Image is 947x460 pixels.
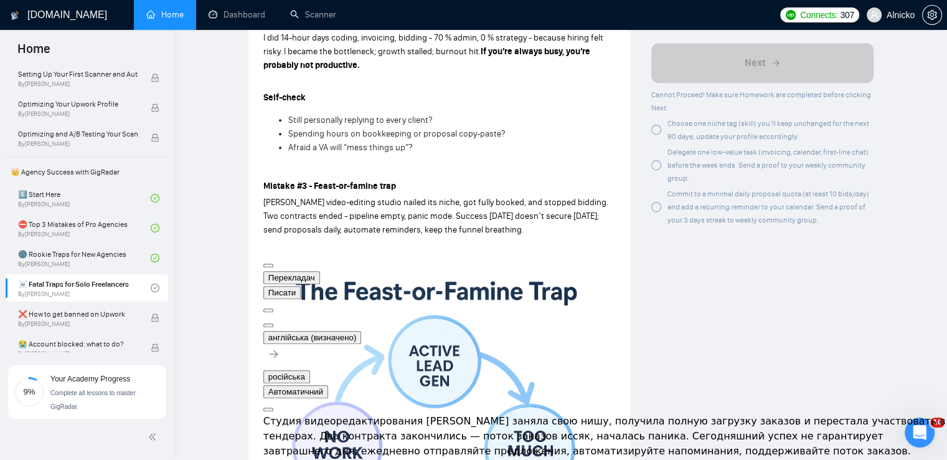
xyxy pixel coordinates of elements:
[745,56,766,71] span: Next
[667,120,869,141] span: Choose one niche tag (skill) you’ll keep unchanged for the next 90 days; update your profile acco...
[18,350,138,358] span: By [PERSON_NAME]
[263,181,396,191] strong: Mistake #3 - Feast-or-famine trap
[18,98,138,110] span: Optimizing Your Upwork Profile
[50,390,136,410] span: Complete all lessons to master GigRadar.
[39,355,49,365] button: вибір GIF-файлів
[60,16,158,28] p: У мережі останні 15 хв
[18,80,138,88] span: By [PERSON_NAME]
[7,40,60,66] span: Home
[151,343,159,352] span: lock
[651,91,871,113] span: Cannot Proceed! Make sure Homework are completed before clicking Next:
[263,32,603,57] span: I did 14-hour days coding, invoicing, bidding - 70 % admin, 0 % strategy - because hiring felt ri...
[18,68,138,80] span: Setting Up Your First Scanner and Auto-Bidder
[288,128,505,139] span: Spending hours on bookkeeping or proposal copy-paste?
[14,388,44,396] span: 9%
[651,44,874,84] button: Next
[290,9,336,20] a: searchScanner
[219,5,241,27] div: Закрити
[11,328,238,350] textarea: Повідомлення...
[27,114,73,124] b: $10 - $30
[922,5,942,25] button: setting
[161,310,229,322] div: Yes. Thank you)
[18,214,151,242] a: ⛔ Top 3 Mistakes of Pro AgenciesBy[PERSON_NAME]
[6,160,168,184] span: 👑 Agency Success with GigRadar
[840,8,854,22] span: 307
[148,431,161,443] span: double-left
[195,5,219,29] button: Головна
[214,350,233,370] button: Надіслати повідомлення…
[18,274,151,302] a: ☠️ Fatal Traps for Solo FreelancersBy[PERSON_NAME]
[146,9,184,20] a: homeHome
[35,7,55,27] img: Profile image for Dima
[151,284,159,292] span: check-circle
[18,338,138,350] span: 😭 Account blocked: what to do?
[263,197,608,235] span: [PERSON_NAME] video-editing studio nailed its niche, got fully booked, and stopped bidding. Two c...
[8,5,32,29] button: go back
[18,320,138,328] span: By [PERSON_NAME]
[667,148,869,183] span: Delegate one low-value task (invoicing, calendar, first-line chat) before the week ends. Send a p...
[922,10,942,20] a: setting
[10,302,239,340] div: kateryna.skoryk@alnicko.com каже…
[18,184,151,212] a: 1️⃣ Start HereBy[PERSON_NAME]
[151,224,159,232] span: check-circle
[151,302,239,330] div: Yes. Thank you)
[288,142,412,153] span: Afraid a VA will “mess things up”?
[786,10,796,20] img: upwork-logo.png
[20,211,194,285] div: I hope that helps 🙏 If there’s anything else I can assist you with, please don’t hesitate to let ...
[870,11,879,19] span: user
[151,103,159,112] span: lock
[50,375,130,383] span: Your Academy Progress
[18,110,138,118] span: By [PERSON_NAME]
[151,74,159,82] span: lock
[667,190,869,225] span: Commit to a minimal daily proposal quota (at least 10 bids/day) and add a recurring reminder to y...
[60,6,85,16] h1: Dima
[151,194,159,203] span: check-circle
[288,115,432,125] span: Still personally replying to every client?
[18,128,138,140] span: Optimizing and A/B Testing Your Scanner for Better Results
[11,6,19,26] img: logo
[209,9,265,20] a: dashboardDashboard
[263,92,306,103] strong: Self-check
[800,8,837,22] span: Connects:
[19,355,29,365] button: Вибір емодзі
[18,140,138,148] span: By [PERSON_NAME]
[20,41,194,126] div: - when we click on this one, we can see the same job post that you sent us. Also, as you can see,...
[18,308,138,320] span: ❌ How to get banned on Upwork
[59,355,69,365] button: Завантажити вкладений файл
[18,244,151,272] a: 🌚 Rookie Traps for New AgenciesBy[PERSON_NAME]
[263,46,590,70] strong: If you’re always busy, you’re probably not productive.
[151,133,159,142] span: lock
[151,254,159,262] span: check-circle
[923,10,941,20] span: setting
[79,355,89,365] button: Start recording
[151,314,159,322] span: lock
